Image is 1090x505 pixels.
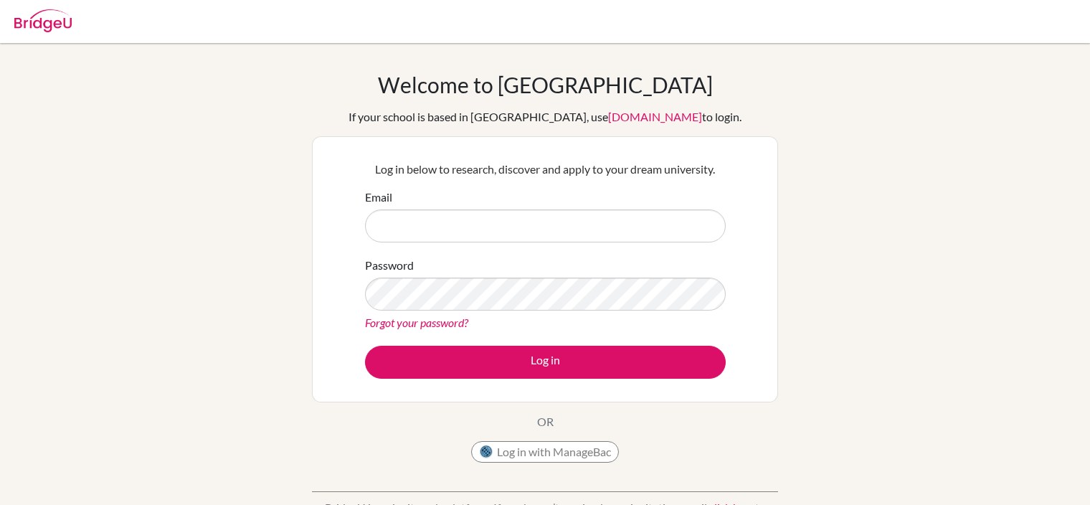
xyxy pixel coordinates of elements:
label: Password [365,257,414,274]
button: Log in [365,346,726,379]
p: Log in below to research, discover and apply to your dream university. [365,161,726,178]
a: [DOMAIN_NAME] [608,110,702,123]
div: If your school is based in [GEOGRAPHIC_DATA], use to login. [349,108,741,126]
h1: Welcome to [GEOGRAPHIC_DATA] [378,72,713,98]
a: Forgot your password? [365,316,468,329]
p: OR [537,413,554,430]
img: Bridge-U [14,9,72,32]
label: Email [365,189,392,206]
button: Log in with ManageBac [471,441,619,463]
